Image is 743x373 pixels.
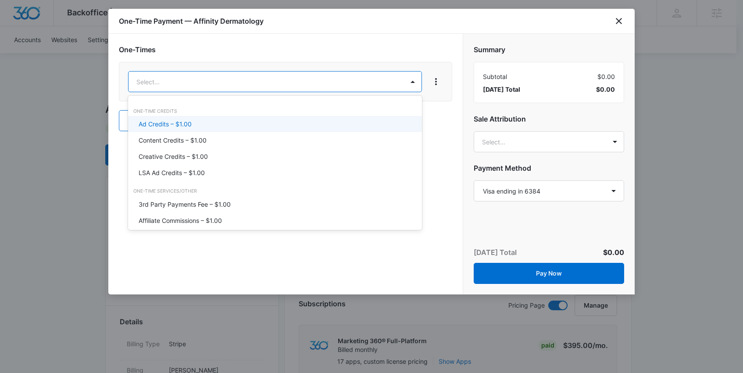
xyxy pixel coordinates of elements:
div: One-Time Credits [128,108,422,115]
p: Creative Credits – $1.00 [139,152,208,161]
div: One-Time Services/Other [128,188,422,195]
p: Content Credits – $1.00 [139,136,207,145]
p: 3rd Party Payments Fee – $1.00 [139,200,231,209]
p: LSA Ad Credits – $1.00 [139,168,205,177]
p: Ad Credits – $1.00 [139,119,192,129]
p: Affiliate Commissions – $1.00 [139,216,222,225]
